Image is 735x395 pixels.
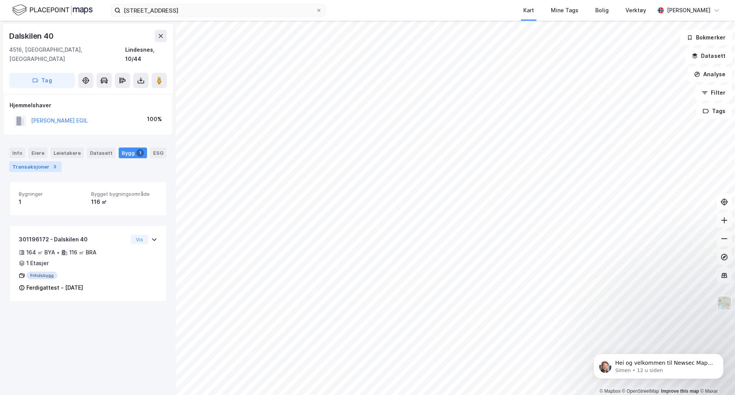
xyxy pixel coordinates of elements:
div: 1 Etasjer [26,259,49,268]
a: Improve this map [661,388,699,394]
div: 301196172 - Dalskilen 40 [19,235,128,244]
a: OpenStreetMap [622,388,659,394]
div: Eiere [28,148,47,158]
div: Info [9,148,25,158]
div: Bolig [595,6,609,15]
div: 3 [51,163,59,170]
div: 1 [136,149,144,157]
span: Bygget bygningsområde [91,191,157,197]
div: Kart [523,6,534,15]
div: [PERSON_NAME] [667,6,710,15]
span: Bygninger [19,191,85,197]
button: Analyse [688,67,732,82]
div: Hjemmelshaver [10,101,167,110]
iframe: Intercom notifications melding [582,338,735,391]
img: logo.f888ab2527a4732fd821a326f86c7f29.svg [12,3,93,17]
div: 116 ㎡ BRA [69,248,96,257]
div: • [57,249,60,256]
button: Datasett [685,48,732,64]
div: Leietakere [51,148,84,158]
div: 4516, [GEOGRAPHIC_DATA], [GEOGRAPHIC_DATA] [9,45,125,64]
div: ESG [150,148,167,158]
a: Mapbox [599,388,621,394]
input: Søk på adresse, matrikkel, gårdeiere, leietakere eller personer [121,5,316,16]
div: Verktøy [626,6,646,15]
div: Datasett [87,148,116,158]
div: 1 [19,197,85,207]
div: Bygg [119,148,147,158]
div: Ferdigattest - [DATE] [26,283,83,292]
div: 100% [147,115,162,124]
div: Mine Tags [551,6,578,15]
button: Tags [696,103,732,119]
button: Bokmerker [680,30,732,45]
img: Z [717,296,732,310]
button: Vis [131,235,148,244]
div: Transaksjoner [9,161,62,172]
button: Filter [695,85,732,100]
div: Lindesnes, 10/44 [125,45,167,64]
div: Dalskilen 40 [9,30,55,42]
button: Tag [9,73,75,88]
div: 116 ㎡ [91,197,157,207]
div: 164 ㎡ BYA [26,248,55,257]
